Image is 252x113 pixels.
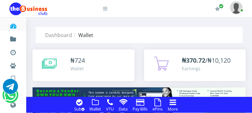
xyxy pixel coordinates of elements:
[144,49,246,81] a: ₦370.72/₦10,120 Earnings
[9,30,17,46] a: Fund wallet
[4,92,17,103] a: Chat for support
[215,6,220,11] i: Renew/Upgrade Subscription
[9,17,17,32] a: Dashboard
[117,105,129,112] a: Data
[153,106,163,112] small: ePins
[33,49,135,81] a: ₦724 Wallet
[24,70,77,80] a: Nigerian VTU
[104,105,116,112] a: VTU
[72,105,86,112] a: Sub
[182,56,231,65] span: /₦10,120
[106,106,114,112] small: VTU
[133,106,147,112] small: Pay Bills
[151,105,165,112] a: ePins
[74,106,84,112] small: Sub
[131,105,149,112] a: Pay Bills
[75,56,85,65] span: 724
[9,3,47,15] img: Logo
[219,4,224,9] span: Renew/Upgrade Subscription
[45,32,72,39] a: Dashboard
[9,44,17,59] a: Transactions
[24,79,77,90] a: International VTU
[182,65,231,72] div: Earnings
[9,96,17,112] a: Data
[9,70,17,85] a: VTU
[230,1,243,14] img: User
[168,106,178,112] small: More
[9,57,17,72] a: Miscellaneous Payments
[89,106,101,112] small: Wallet
[182,56,205,65] b: ₦370.72
[70,56,85,65] div: ₦
[72,31,93,39] li: Wallet
[3,84,18,94] a: Chat for support
[70,65,85,72] div: Wallet
[119,106,128,112] small: Data
[87,105,103,112] a: Wallet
